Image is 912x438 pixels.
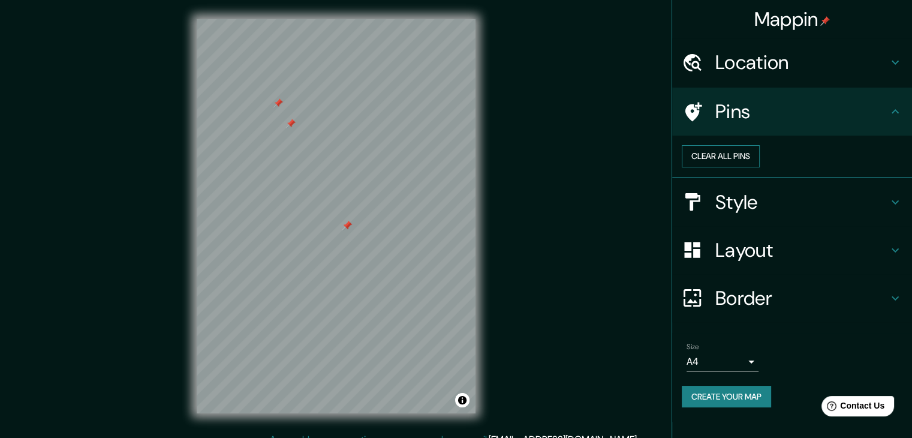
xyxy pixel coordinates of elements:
div: A4 [687,352,759,371]
iframe: Help widget launcher [805,391,899,425]
div: Layout [672,226,912,274]
label: Size [687,341,699,352]
button: Toggle attribution [455,393,469,407]
button: Create your map [682,386,771,408]
div: Style [672,178,912,226]
h4: Location [715,50,888,74]
h4: Border [715,286,888,310]
h4: Style [715,190,888,214]
canvas: Map [197,19,475,413]
h4: Pins [715,100,888,124]
h4: Mappin [754,7,830,31]
div: Pins [672,88,912,136]
img: pin-icon.png [820,16,830,26]
button: Clear all pins [682,145,760,167]
div: Border [672,274,912,322]
div: Location [672,38,912,86]
h4: Layout [715,238,888,262]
